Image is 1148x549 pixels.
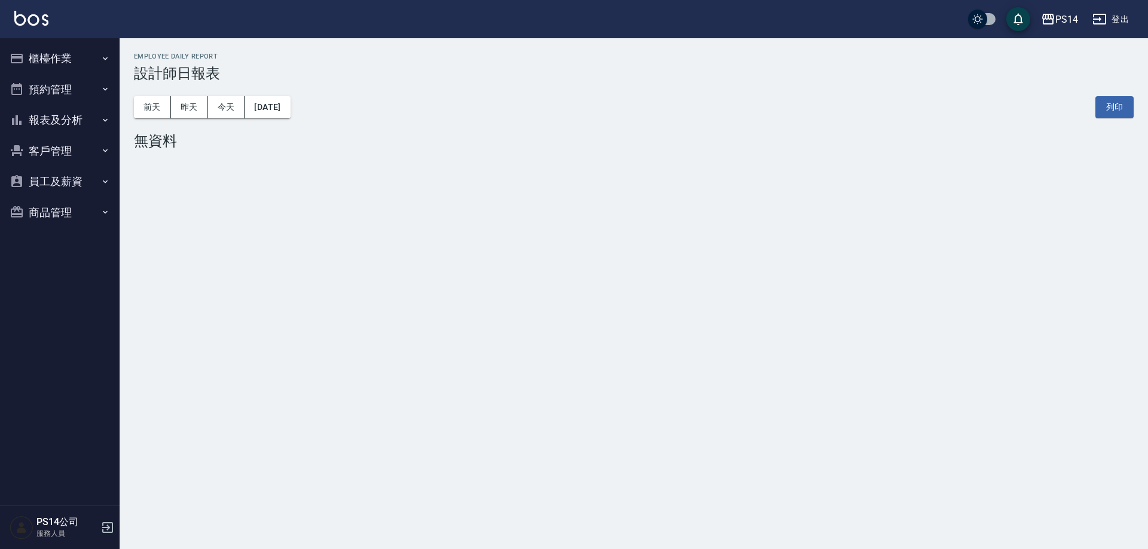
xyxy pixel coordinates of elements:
[1036,7,1083,32] button: PS14
[36,528,97,539] p: 服務人員
[5,136,115,167] button: 客戶管理
[134,65,1134,82] h3: 設計師日報表
[134,53,1134,60] h2: Employee Daily Report
[208,96,245,118] button: 今天
[10,516,33,539] img: Person
[1095,96,1134,118] button: 列印
[5,197,115,228] button: 商品管理
[1055,12,1078,27] div: PS14
[5,43,115,74] button: 櫃檯作業
[171,96,208,118] button: 昨天
[1088,8,1134,30] button: 登出
[36,516,97,528] h5: PS14公司
[134,96,171,118] button: 前天
[5,105,115,136] button: 報表及分析
[14,11,48,26] img: Logo
[5,74,115,105] button: 預約管理
[245,96,290,118] button: [DATE]
[1006,7,1030,31] button: save
[5,166,115,197] button: 員工及薪資
[134,133,1134,149] div: 無資料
